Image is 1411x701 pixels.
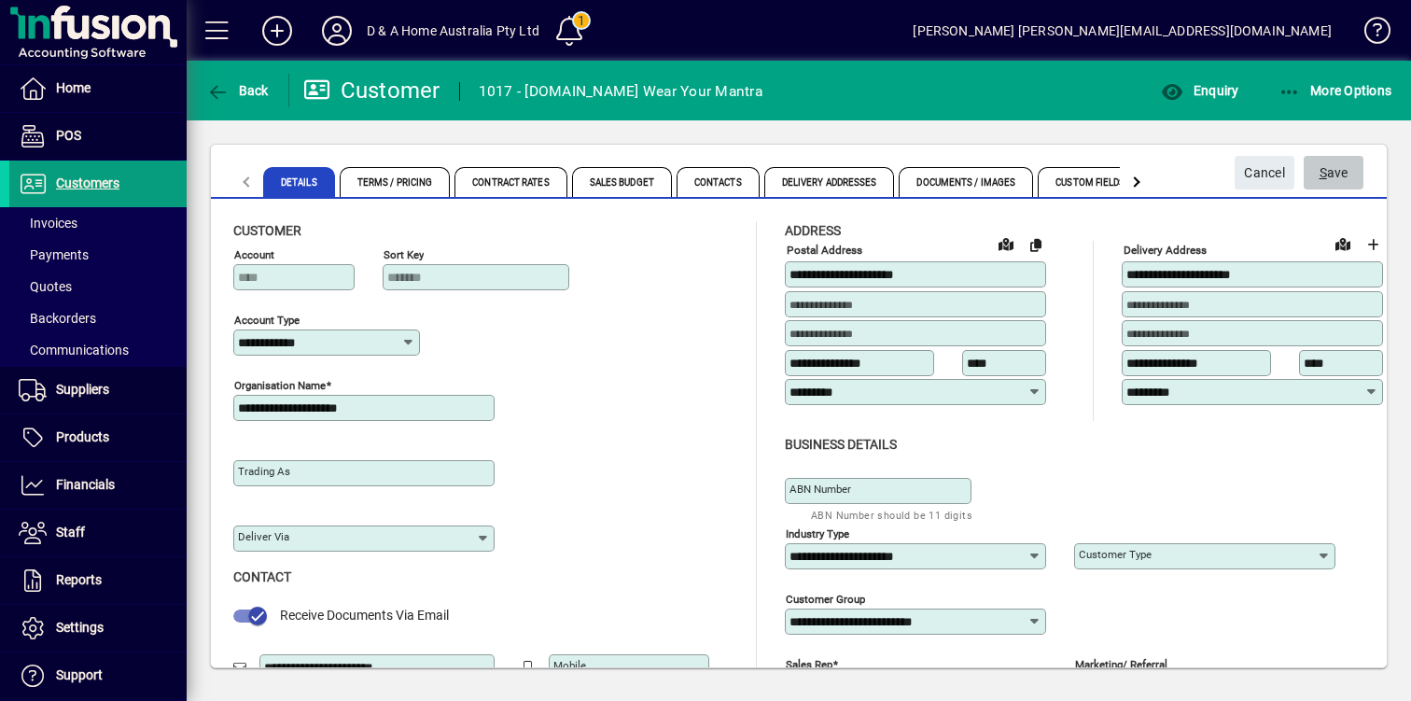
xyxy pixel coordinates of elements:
[789,483,851,496] mat-label: ABN Number
[479,77,762,106] div: 1017 - [DOMAIN_NAME] Wear Your Mantra
[56,667,103,682] span: Support
[1328,229,1358,259] a: View on map
[1278,83,1392,98] span: More Options
[303,76,440,105] div: Customer
[553,659,586,672] mat-label: Mobile
[9,652,187,699] a: Support
[811,504,972,526] mat-hint: ABN Number should be 11 digits
[454,167,566,197] span: Contract Rates
[247,14,307,48] button: Add
[1038,167,1142,197] span: Custom Fields
[9,207,187,239] a: Invoices
[1304,156,1363,189] button: Save
[991,229,1021,259] a: View on map
[307,14,367,48] button: Profile
[367,16,539,46] div: D & A Home Australia Pty Ltd
[19,311,96,326] span: Backorders
[238,530,289,543] mat-label: Deliver via
[1350,4,1388,64] a: Knowledge Base
[9,414,187,461] a: Products
[19,279,72,294] span: Quotes
[56,128,81,143] span: POS
[1021,230,1051,259] button: Copy to Delivery address
[234,379,326,392] mat-label: Organisation name
[9,510,187,556] a: Staff
[9,271,187,302] a: Quotes
[785,437,897,452] span: Business details
[1079,548,1152,561] mat-label: Customer type
[764,167,895,197] span: Delivery Addresses
[280,608,449,623] span: Receive Documents Via Email
[786,526,849,540] mat-label: Industry type
[19,247,89,262] span: Payments
[572,167,672,197] span: Sales Budget
[677,167,760,197] span: Contacts
[56,477,115,492] span: Financials
[238,465,290,478] mat-label: Trading as
[786,657,832,670] mat-label: Sales rep
[913,16,1332,46] div: [PERSON_NAME] [PERSON_NAME][EMAIL_ADDRESS][DOMAIN_NAME]
[9,605,187,652] a: Settings
[1235,156,1294,189] button: Cancel
[384,248,424,261] mat-label: Sort key
[899,167,1033,197] span: Documents / Images
[786,592,865,605] mat-label: Customer group
[56,429,109,444] span: Products
[56,80,91,95] span: Home
[785,223,841,238] span: Address
[9,65,187,112] a: Home
[1075,657,1167,670] mat-label: Marketing/ Referral
[9,462,187,509] a: Financials
[1244,158,1285,189] span: Cancel
[263,167,335,197] span: Details
[9,334,187,366] a: Communications
[234,314,300,327] mat-label: Account Type
[187,74,289,107] app-page-header-button: Back
[233,569,291,584] span: Contact
[19,343,129,358] span: Communications
[1274,74,1397,107] button: More Options
[340,167,451,197] span: Terms / Pricing
[56,175,119,190] span: Customers
[1156,74,1243,107] button: Enquiry
[206,83,269,98] span: Back
[1358,230,1388,259] button: Choose address
[56,525,85,540] span: Staff
[202,74,273,107] button: Back
[9,302,187,334] a: Backorders
[1161,83,1238,98] span: Enquiry
[56,620,104,635] span: Settings
[1320,165,1327,180] span: S
[1320,158,1348,189] span: ave
[233,223,301,238] span: Customer
[9,367,187,414] a: Suppliers
[56,382,109,397] span: Suppliers
[9,113,187,160] a: POS
[234,248,274,261] mat-label: Account
[9,557,187,604] a: Reports
[9,239,187,271] a: Payments
[19,216,77,231] span: Invoices
[56,572,102,587] span: Reports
